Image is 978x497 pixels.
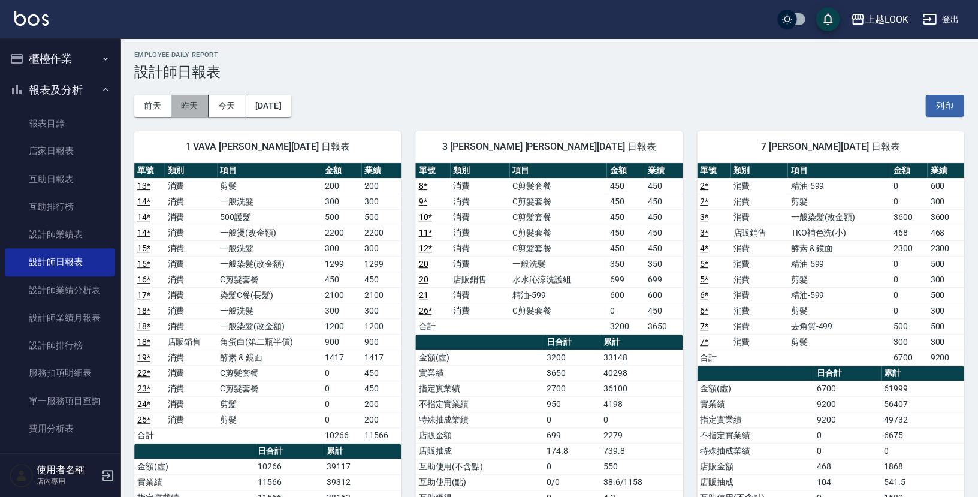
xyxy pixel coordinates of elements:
[361,412,401,427] td: 200
[711,141,949,153] span: 7 [PERSON_NAME][DATE] 日報表
[5,304,115,332] a: 設計師業績月報表
[814,443,881,459] td: 0
[814,396,881,412] td: 9200
[606,256,644,272] td: 350
[5,248,115,276] a: 設計師日報表
[927,194,964,209] td: 300
[846,7,913,32] button: 上越LOOK
[255,459,324,474] td: 10266
[509,272,607,287] td: 水水沁涼洗護組
[217,178,322,194] td: 剪髮
[927,318,964,334] td: 500
[606,178,644,194] td: 450
[415,474,544,490] td: 互助使用(點)
[645,318,683,334] td: 3650
[361,427,401,443] td: 11566
[149,141,387,153] span: 1 VAVA [PERSON_NAME][DATE] 日報表
[891,272,927,287] td: 0
[881,366,964,381] th: 累計
[164,287,217,303] td: 消費
[697,459,814,474] td: 店販金額
[217,396,322,412] td: 剪髮
[865,12,908,27] div: 上越LOOK
[164,318,217,334] td: 消費
[544,381,600,396] td: 2700
[324,459,401,474] td: 39117
[509,240,607,256] td: C剪髮套餐
[787,194,891,209] td: 剪髮
[217,194,322,209] td: 一般洗髮
[324,474,401,490] td: 39312
[134,163,164,179] th: 單號
[322,194,361,209] td: 300
[606,225,644,240] td: 450
[787,209,891,225] td: 一般染髮(改金額)
[322,381,361,396] td: 0
[164,194,217,209] td: 消費
[730,256,787,272] td: 消費
[606,303,644,318] td: 0
[5,332,115,359] a: 設計師排行榜
[814,381,881,396] td: 6700
[816,7,840,31] button: save
[5,415,115,442] a: 費用分析表
[925,95,964,117] button: 列印
[544,412,600,427] td: 0
[544,350,600,365] td: 3200
[322,256,361,272] td: 1299
[927,225,964,240] td: 468
[217,163,322,179] th: 項目
[10,463,34,487] img: Person
[606,318,644,334] td: 3200
[450,163,509,179] th: 類別
[450,287,509,303] td: 消費
[600,365,682,381] td: 40298
[645,163,683,179] th: 業績
[415,350,544,365] td: 金額(虛)
[164,178,217,194] td: 消費
[730,272,787,287] td: 消費
[697,381,814,396] td: 金額(虛)
[164,350,217,365] td: 消費
[606,209,644,225] td: 450
[5,447,115,478] button: 客戶管理
[787,272,891,287] td: 剪髮
[450,209,509,225] td: 消費
[322,396,361,412] td: 0
[600,412,682,427] td: 0
[217,350,322,365] td: 酵素 & 鏡面
[927,240,964,256] td: 2300
[787,318,891,334] td: 去角質-499
[361,194,401,209] td: 300
[217,318,322,334] td: 一般染髮(改金額)
[14,11,49,26] img: Logo
[544,365,600,381] td: 3650
[415,163,449,179] th: 單號
[600,350,682,365] td: 33148
[217,225,322,240] td: 一般燙(改金額)
[134,459,255,474] td: 金額(虛)
[361,334,401,350] td: 900
[814,474,881,490] td: 104
[5,193,115,221] a: 互助排行榜
[730,225,787,240] td: 店販銷售
[418,275,428,284] a: 20
[730,318,787,334] td: 消費
[730,303,787,318] td: 消費
[164,303,217,318] td: 消費
[217,381,322,396] td: C剪髮套餐
[217,365,322,381] td: C剪髮套餐
[730,334,787,350] td: 消費
[217,287,322,303] td: 染髮C餐(長髮)
[450,256,509,272] td: 消費
[697,474,814,490] td: 店販抽成
[787,334,891,350] td: 剪髮
[600,396,682,412] td: 4198
[787,178,891,194] td: 精油-599
[927,272,964,287] td: 300
[787,240,891,256] td: 酵素 & 鏡面
[5,137,115,165] a: 店家日報表
[645,303,683,318] td: 450
[322,412,361,427] td: 0
[697,163,730,179] th: 單號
